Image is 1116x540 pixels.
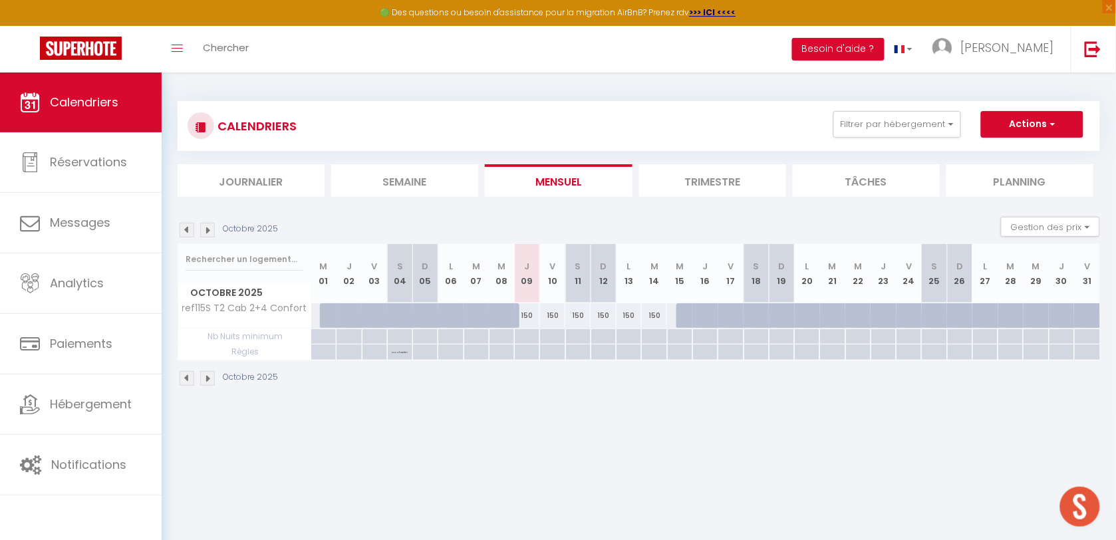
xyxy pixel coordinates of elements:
abbr: L [984,260,988,273]
abbr: V [728,260,734,273]
li: Journalier [178,164,325,197]
abbr: M [650,260,658,273]
th: 25 [922,244,947,303]
th: 21 [820,244,845,303]
th: 10 [540,244,565,303]
li: Tâches [793,164,940,197]
th: 16 [692,244,718,303]
th: 07 [464,244,489,303]
th: 24 [897,244,922,303]
span: Paiements [50,335,112,352]
abbr: V [550,260,556,273]
th: 27 [972,244,998,303]
abbr: S [397,260,403,273]
div: 150 [591,303,616,328]
th: 04 [387,244,412,303]
th: 02 [337,244,362,303]
abbr: S [575,260,581,273]
th: 06 [438,244,464,303]
abbr: D [422,260,429,273]
abbr: L [449,260,453,273]
abbr: J [347,260,352,273]
abbr: J [881,260,886,273]
abbr: J [525,260,530,273]
span: Hébergement [50,396,132,412]
abbr: M [854,260,862,273]
abbr: D [601,260,607,273]
abbr: M [676,260,684,273]
th: 09 [515,244,540,303]
p: Octobre 2025 [223,371,278,384]
li: Mensuel [485,164,632,197]
abbr: S [754,260,760,273]
button: Filtrer par hébergement [833,111,961,138]
th: 17 [718,244,744,303]
abbr: M [320,260,328,273]
div: 150 [515,303,540,328]
div: 150 [617,303,642,328]
span: Octobre 2025 [178,283,311,303]
abbr: M [472,260,480,273]
span: Règles [178,344,311,359]
abbr: S [932,260,938,273]
span: Analytics [50,275,104,291]
p: No Checkin [392,344,408,357]
abbr: D [956,260,963,273]
th: 14 [642,244,667,303]
li: Trimestre [639,164,786,197]
span: ref115S T2 Cab 2+4 Confort [180,303,307,313]
th: 13 [617,244,642,303]
th: 26 [947,244,972,303]
img: Super Booking [40,37,122,60]
th: 29 [1024,244,1049,303]
th: 08 [489,244,514,303]
th: 03 [362,244,387,303]
a: Chercher [193,26,259,72]
abbr: J [703,260,708,273]
li: Semaine [331,164,478,197]
span: Calendriers [50,94,118,110]
th: 11 [565,244,591,303]
li: Planning [946,164,1093,197]
abbr: M [1032,260,1040,273]
th: 19 [769,244,794,303]
th: 22 [845,244,871,303]
span: [PERSON_NAME] [961,39,1054,56]
th: 31 [1074,244,1100,303]
th: 20 [795,244,820,303]
th: 18 [744,244,769,303]
div: 150 [565,303,591,328]
th: 01 [311,244,337,303]
th: 15 [667,244,692,303]
h3: CALENDRIERS [214,111,297,141]
abbr: M [497,260,505,273]
th: 28 [998,244,1024,303]
th: 12 [591,244,616,303]
th: 23 [871,244,896,303]
span: Nb Nuits minimum [178,329,311,344]
abbr: L [627,260,631,273]
p: Octobre 2025 [223,223,278,235]
abbr: V [906,260,912,273]
abbr: V [1084,260,1090,273]
abbr: V [372,260,378,273]
abbr: M [829,260,837,273]
button: Besoin d'aide ? [792,38,885,61]
a: >>> ICI <<<< [690,7,736,18]
div: 150 [642,303,667,328]
button: Gestion des prix [1001,217,1100,237]
span: Réservations [50,154,127,170]
span: Messages [50,214,110,231]
span: Chercher [203,41,249,55]
img: ... [932,38,952,58]
th: 05 [413,244,438,303]
button: Actions [981,111,1083,138]
div: 150 [540,303,565,328]
span: Notifications [51,456,126,473]
abbr: M [1007,260,1015,273]
img: logout [1085,41,1101,57]
div: Ouvrir le chat [1060,487,1100,527]
abbr: L [805,260,809,273]
a: ... [PERSON_NAME] [922,26,1071,72]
